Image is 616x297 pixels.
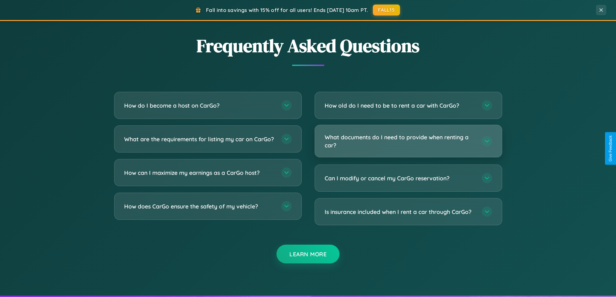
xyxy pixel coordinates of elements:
h3: How does CarGo ensure the safety of my vehicle? [124,202,275,210]
span: Fall into savings with 15% off for all users! Ends [DATE] 10am PT. [206,7,368,13]
div: Give Feedback [608,135,613,162]
h2: Frequently Asked Questions [114,33,502,58]
button: FALL15 [373,5,400,16]
h3: Is insurance included when I rent a car through CarGo? [325,208,475,216]
h3: Can I modify or cancel my CarGo reservation? [325,174,475,182]
button: Learn More [276,245,340,263]
h3: How do I become a host on CarGo? [124,101,275,110]
h3: How old do I need to be to rent a car with CarGo? [325,101,475,110]
h3: What are the requirements for listing my car on CarGo? [124,135,275,143]
h3: How can I maximize my earnings as a CarGo host? [124,169,275,177]
h3: What documents do I need to provide when renting a car? [325,133,475,149]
